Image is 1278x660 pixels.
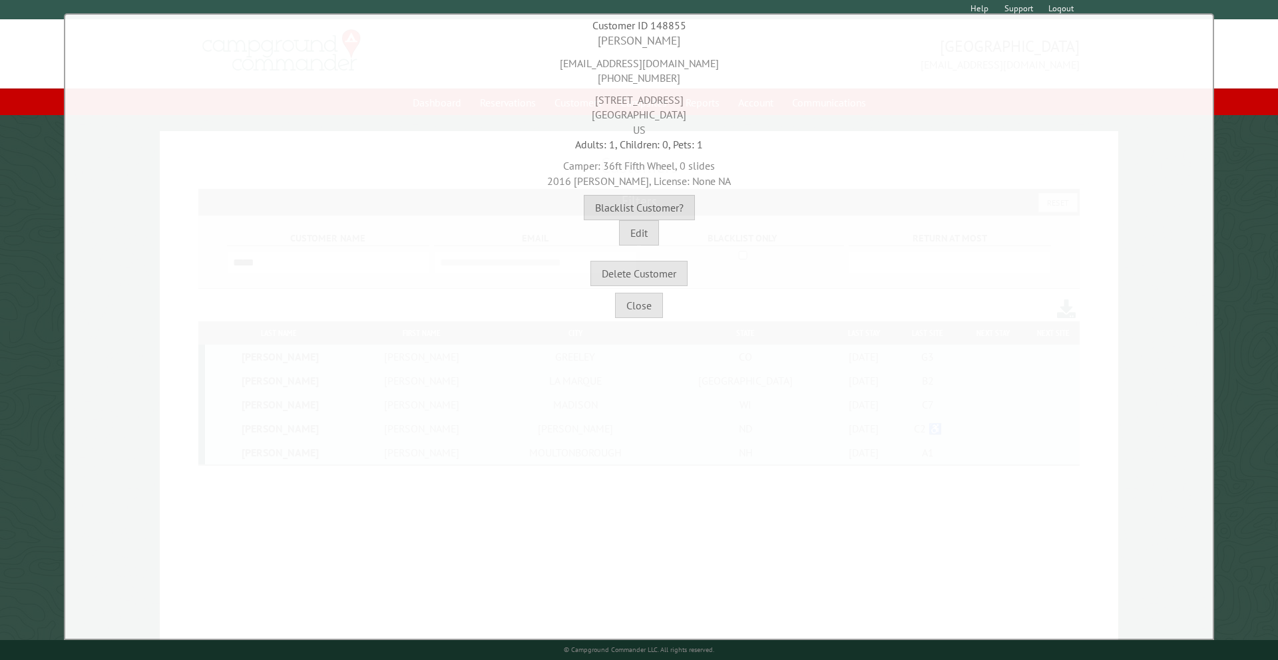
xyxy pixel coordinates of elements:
[547,174,731,188] span: 2016 [PERSON_NAME], License: None NA
[69,49,1209,86] div: [EMAIL_ADDRESS][DOMAIN_NAME] [PHONE_NUMBER]
[619,220,659,246] button: Edit
[615,293,663,318] button: Close
[69,152,1209,188] div: Camper: 36ft Fifth Wheel, 0 slides
[564,645,714,654] small: © Campground Commander LLC. All rights reserved.
[69,33,1209,49] div: [PERSON_NAME]
[69,18,1209,33] div: Customer ID 148855
[590,261,688,286] button: Delete Customer
[584,195,695,220] button: Blacklist Customer?
[69,86,1209,137] div: [STREET_ADDRESS] [GEOGRAPHIC_DATA] US
[69,137,1209,152] div: Adults: 1, Children: 0, Pets: 1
